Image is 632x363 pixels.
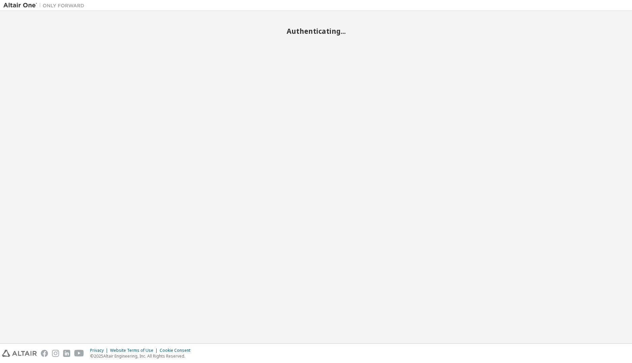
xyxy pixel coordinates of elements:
div: Privacy [90,348,110,353]
img: Altair One [3,2,88,9]
div: Cookie Consent [160,348,194,353]
img: altair_logo.svg [2,350,37,357]
h2: Authenticating... [3,27,629,35]
div: Website Terms of Use [110,348,160,353]
img: facebook.svg [41,350,48,357]
p: © 2025 Altair Engineering, Inc. All Rights Reserved. [90,353,194,359]
img: linkedin.svg [63,350,70,357]
img: instagram.svg [52,350,59,357]
img: youtube.svg [74,350,84,357]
